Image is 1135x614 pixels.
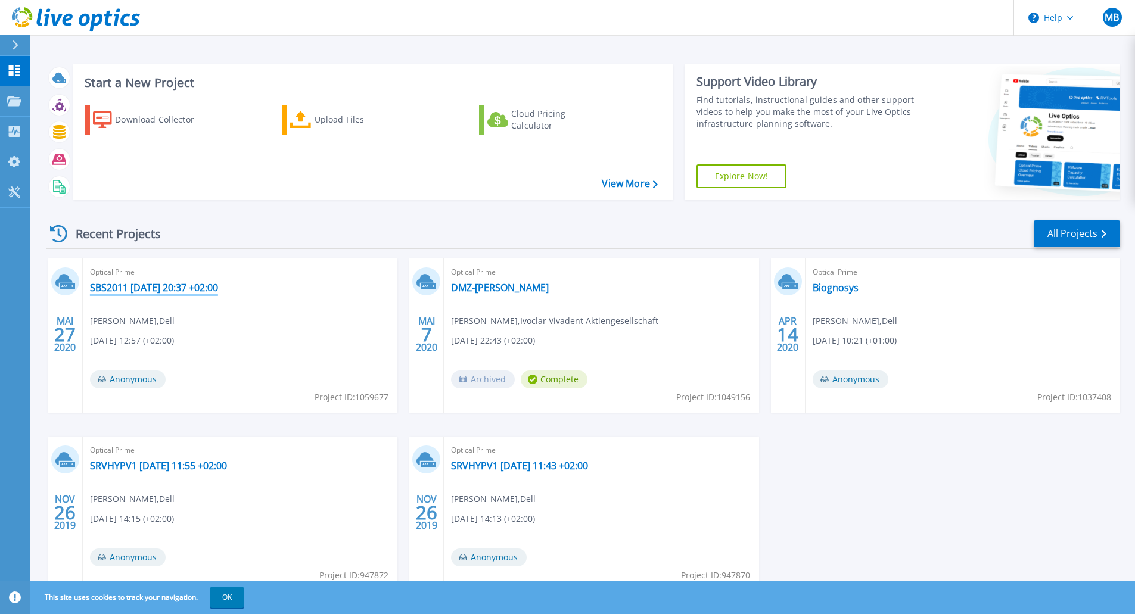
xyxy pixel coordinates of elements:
a: View More [602,178,657,189]
span: Project ID: 947870 [681,569,750,582]
span: Archived [451,370,515,388]
a: All Projects [1034,220,1120,247]
div: Support Video Library [696,74,919,89]
div: NOV 2019 [415,491,438,534]
span: 26 [416,507,437,518]
span: Optical Prime [451,444,751,457]
span: Optical Prime [451,266,751,279]
span: Anonymous [451,548,527,566]
span: [PERSON_NAME] , Dell [90,314,175,328]
h3: Start a New Project [85,76,657,89]
span: Project ID: 1059677 [315,391,388,404]
div: APR 2020 [776,313,799,356]
span: Anonymous [813,370,888,388]
span: Optical Prime [90,266,390,279]
div: Cloud Pricing Calculator [511,108,607,132]
div: Upload Files [315,108,410,132]
a: SRVHYPV1 [DATE] 11:55 +02:00 [90,460,227,472]
a: SBS2011 [DATE] 20:37 +02:00 [90,282,218,294]
span: Optical Prime [813,266,1113,279]
span: 14 [777,329,798,339]
div: Find tutorials, instructional guides and other support videos to help you make the most of your L... [696,94,919,130]
div: MAI 2020 [54,313,76,356]
span: Optical Prime [90,444,390,457]
span: Project ID: 1049156 [676,391,750,404]
div: Recent Projects [46,219,177,248]
button: OK [210,587,244,608]
span: Project ID: 1037408 [1037,391,1111,404]
span: [DATE] 10:21 (+01:00) [813,334,897,347]
span: [DATE] 14:15 (+02:00) [90,512,174,525]
a: Upload Files [282,105,415,135]
span: [PERSON_NAME] , Dell [813,314,897,328]
a: SRVHYPV1 [DATE] 11:43 +02:00 [451,460,588,472]
a: Cloud Pricing Calculator [479,105,612,135]
a: Biognosys [813,282,859,294]
span: 7 [421,329,432,339]
span: Complete [521,370,587,388]
span: MB [1105,13,1119,22]
span: 27 [54,329,76,339]
div: MAI 2020 [415,313,438,356]
span: Anonymous [90,548,166,566]
span: 26 [54,507,76,518]
div: Download Collector [115,108,210,132]
span: [PERSON_NAME] , Ivoclar Vivadent Aktiengesellschaft [451,314,658,328]
a: DMZ-[PERSON_NAME] [451,282,549,294]
span: Anonymous [90,370,166,388]
span: This site uses cookies to track your navigation. [33,587,244,608]
span: [DATE] 22:43 (+02:00) [451,334,535,347]
div: NOV 2019 [54,491,76,534]
span: Project ID: 947872 [319,569,388,582]
span: [PERSON_NAME] , Dell [90,493,175,506]
span: [DATE] 14:13 (+02:00) [451,512,535,525]
span: [DATE] 12:57 (+02:00) [90,334,174,347]
span: [PERSON_NAME] , Dell [451,493,536,506]
a: Explore Now! [696,164,787,188]
a: Download Collector [85,105,217,135]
